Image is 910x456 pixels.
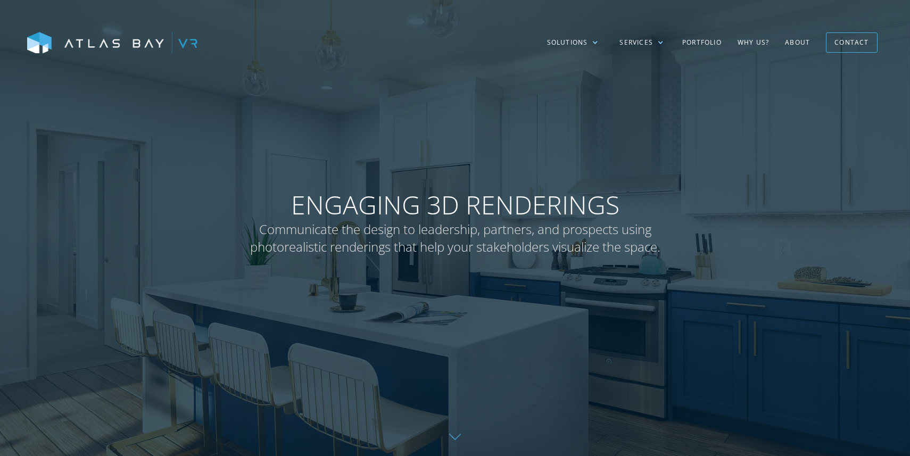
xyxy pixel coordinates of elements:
[536,27,609,58] div: Solutions
[777,27,818,58] a: About
[449,434,461,440] img: Down further on page
[730,27,777,58] a: Why US?
[674,27,730,58] a: Portfolio
[826,32,877,52] a: Contact
[547,38,588,47] div: Solutions
[834,34,868,51] div: Contact
[242,220,668,256] span: Communicate the design to leadership, partners, and prospects using photorealistic renderings tha...
[619,38,653,47] div: Services
[27,32,197,54] img: Atlas Bay VR Logo
[242,189,668,256] h1: Engaging 3D Renderings
[609,27,674,58] div: Services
